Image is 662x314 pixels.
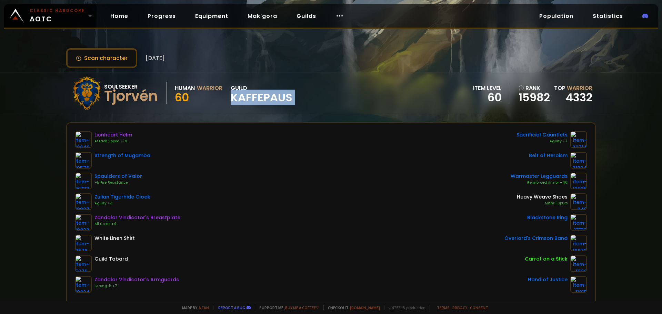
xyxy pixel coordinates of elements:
div: Zandalar Vindicator's Armguards [94,276,179,283]
img: item-19873 [570,235,587,251]
div: Belt of Heroism [529,152,568,159]
img: item-19824 [75,276,92,293]
a: Guilds [291,9,322,23]
div: Strength +7 [94,283,179,289]
span: Made by [178,305,209,310]
span: Support me, [255,305,319,310]
div: Attack Speed +1% [94,139,132,144]
a: Buy me a coffee [285,305,319,310]
div: rank [519,84,550,92]
div: Lionheart Helm [94,131,132,139]
div: Heavy Weave Shoes [517,193,568,201]
div: Warrior [197,84,222,92]
div: Zulian Tigerhide Cloak [94,193,150,201]
a: Population [534,9,579,23]
div: White Linen Shirt [94,235,135,242]
span: Checkout [323,305,380,310]
div: Mithril Spurs [517,201,568,206]
a: Terms [437,305,450,310]
img: item-19576 [75,152,92,169]
div: Warmaster Legguards [511,173,568,180]
a: 4332 [566,90,592,105]
div: Guild Tabard [94,255,128,263]
span: v. d752d5 - production [384,305,425,310]
img: item-17713 [570,214,587,231]
img: item-11122 [570,255,587,272]
div: guild [231,84,292,103]
div: Zandalar Vindicator's Breastplate [94,214,180,221]
div: item level [473,84,502,92]
div: Overlord's Crimson Band [504,235,568,242]
div: Hand of Justice [528,276,568,283]
a: Privacy [452,305,467,310]
a: Statistics [587,9,629,23]
img: item-19822 [75,214,92,231]
a: Consent [470,305,488,310]
div: Top [554,84,592,92]
span: Warrior [567,84,592,92]
div: Reinforced Armor +40 [511,180,568,185]
img: item-12640 [75,131,92,148]
a: Home [105,9,134,23]
a: Mak'gora [242,9,283,23]
div: Strength of Mugamba [94,152,150,159]
small: Classic Hardcore [30,8,85,14]
img: item-12935 [570,173,587,189]
div: All Stats +4 [94,221,180,227]
div: Soulseeker [104,82,158,91]
img: item-840 [570,193,587,210]
a: a fan [199,305,209,310]
button: Scan character [66,48,137,68]
div: Blackstone Ring [527,214,568,221]
img: item-16733 [75,173,92,189]
img: item-21994 [570,152,587,169]
a: Report a bug [218,305,245,310]
img: item-22714 [570,131,587,148]
a: Equipment [190,9,234,23]
a: 15982 [519,92,550,103]
div: Carrot on a Stick [525,255,568,263]
span: [DATE] [146,54,165,62]
div: Agility +7 [516,139,568,144]
div: Sacrificial Gauntlets [516,131,568,139]
div: +5 Fire Resistance [94,180,142,185]
a: Classic HardcoreAOTC [4,4,97,28]
div: Spaulders of Valor [94,173,142,180]
div: Agility +3 [94,201,150,206]
span: 60 [175,90,189,105]
span: Kaffepaus [231,92,292,103]
a: [DOMAIN_NAME] [350,305,380,310]
a: Progress [142,9,181,23]
div: Human [175,84,195,92]
div: Tjorvén [104,91,158,101]
span: AOTC [30,8,85,24]
img: item-11815 [570,276,587,293]
img: item-5976 [75,255,92,272]
img: item-2576 [75,235,92,251]
img: item-19907 [75,193,92,210]
div: 60 [473,92,502,103]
